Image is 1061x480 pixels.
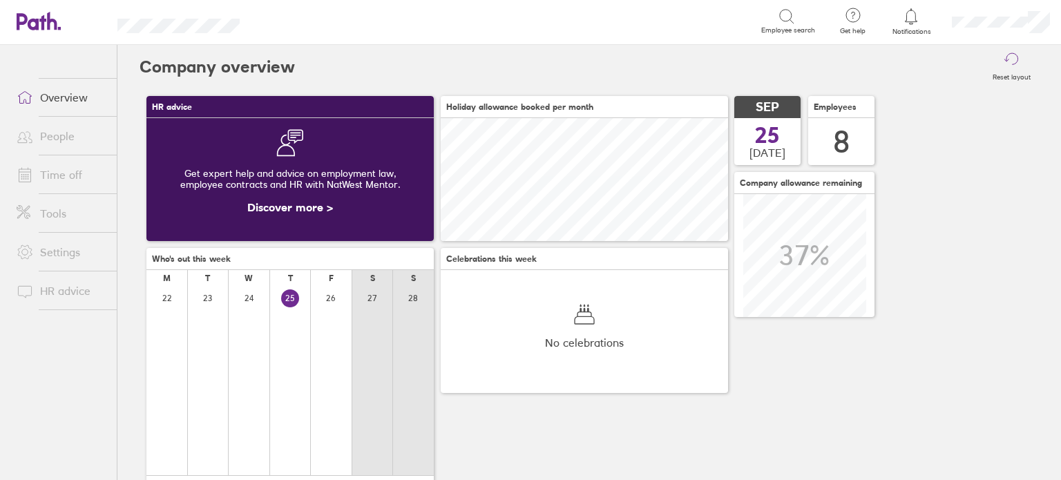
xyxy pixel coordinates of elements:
[411,273,416,283] div: S
[370,273,375,283] div: S
[6,122,117,150] a: People
[6,238,117,266] a: Settings
[6,161,117,189] a: Time off
[446,254,537,264] span: Celebrations this week
[152,102,192,112] span: HR advice
[446,102,593,112] span: Holiday allowance booked per month
[984,69,1039,81] label: Reset layout
[830,27,875,35] span: Get help
[6,277,117,305] a: HR advice
[761,26,815,35] span: Employee search
[833,124,850,160] div: 8
[152,254,231,264] span: Who's out this week
[157,157,423,201] div: Get expert help and advice on employment law, employee contracts and HR with NatWest Mentor.
[6,84,117,111] a: Overview
[140,45,295,89] h2: Company overview
[205,273,210,283] div: T
[163,273,171,283] div: M
[756,100,779,115] span: SEP
[545,336,624,349] span: No celebrations
[277,15,312,27] div: Search
[247,200,333,214] a: Discover more >
[814,102,857,112] span: Employees
[984,45,1039,89] button: Reset layout
[740,178,862,188] span: Company allowance remaining
[245,273,253,283] div: W
[749,146,785,159] span: [DATE]
[755,124,780,146] span: 25
[889,28,934,36] span: Notifications
[889,7,934,36] a: Notifications
[6,200,117,227] a: Tools
[329,273,334,283] div: F
[288,273,293,283] div: T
